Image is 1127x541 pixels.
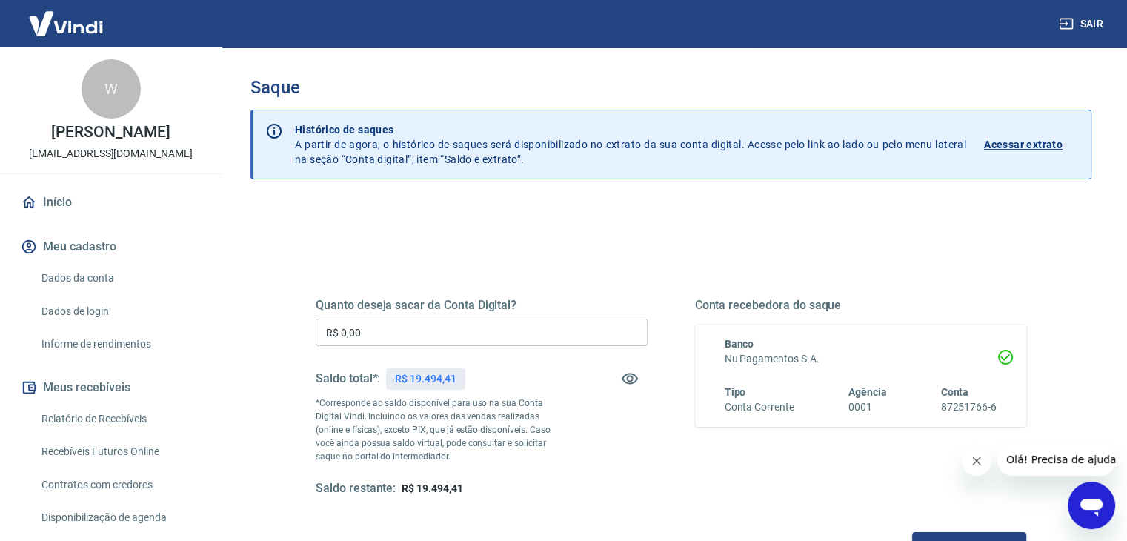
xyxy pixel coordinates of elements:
[36,296,204,327] a: Dados de login
[36,263,204,293] a: Dados da conta
[36,437,204,467] a: Recebíveis Futuros Online
[250,77,1091,98] h3: Saque
[962,446,991,476] iframe: Fechar mensagem
[295,122,966,137] p: Histórico de saques
[848,399,887,415] h6: 0001
[18,371,204,404] button: Meus recebíveis
[36,470,204,500] a: Contratos com credores
[984,122,1079,167] a: Acessar extrato
[316,371,380,386] h5: Saldo total*:
[18,186,204,219] a: Início
[36,502,204,533] a: Disponibilização de agenda
[395,371,456,387] p: R$ 19.494,41
[997,443,1115,476] iframe: Mensagem da empresa
[725,386,746,398] span: Tipo
[51,125,170,140] p: [PERSON_NAME]
[725,338,754,350] span: Banco
[725,399,794,415] h6: Conta Corrente
[36,404,204,434] a: Relatório de Recebíveis
[29,146,193,162] p: [EMAIL_ADDRESS][DOMAIN_NAME]
[316,396,565,463] p: *Corresponde ao saldo disponível para uso na sua Conta Digital Vindi. Incluindo os valores das ve...
[725,351,997,367] h6: Nu Pagamentos S.A.
[9,10,124,22] span: Olá! Precisa de ajuda?
[36,329,204,359] a: Informe de rendimentos
[18,230,204,263] button: Meu cadastro
[316,481,396,497] h5: Saldo restante:
[1068,482,1115,529] iframe: Botão para abrir a janela de mensagens
[940,386,968,398] span: Conta
[295,122,966,167] p: A partir de agora, o histórico de saques será disponibilizado no extrato da sua conta digital. Ac...
[695,298,1027,313] h5: Conta recebedora do saque
[402,482,462,494] span: R$ 19.494,41
[848,386,887,398] span: Agência
[940,399,997,415] h6: 87251766-6
[18,1,114,46] img: Vindi
[82,59,141,119] div: W
[316,298,648,313] h5: Quanto deseja sacar da Conta Digital?
[984,137,1063,152] p: Acessar extrato
[1056,10,1109,38] button: Sair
